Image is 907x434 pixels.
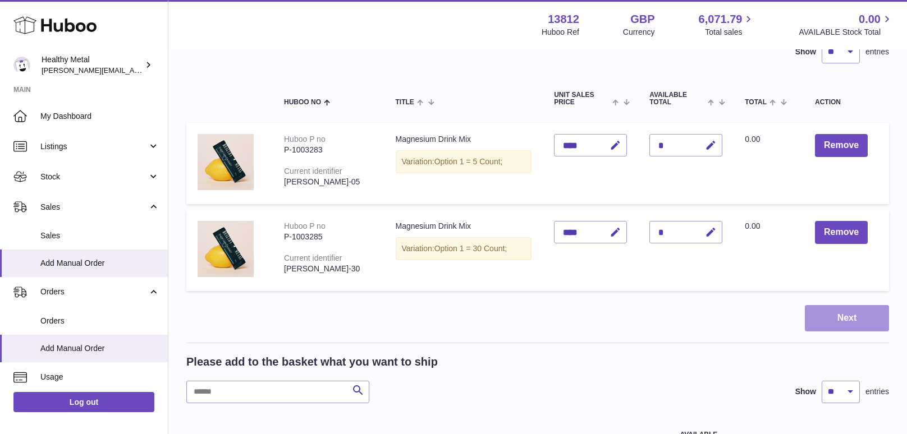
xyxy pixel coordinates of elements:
[384,210,543,291] td: Magnesium Drink Mix
[815,99,878,106] div: Action
[284,221,326,230] div: Huboo P no
[795,47,816,57] label: Show
[40,258,159,269] span: Add Manual Order
[396,99,414,106] span: Title
[42,54,143,76] div: Healthy Metal
[13,392,154,412] a: Log out
[284,135,326,144] div: Huboo P no
[40,141,148,152] span: Listings
[284,167,342,176] div: Current identifier
[434,157,503,166] span: Option 1 = 5 Count;
[815,134,868,157] button: Remove
[40,316,159,326] span: Orders
[745,135,760,144] span: 0.00
[40,343,159,354] span: Add Manual Order
[745,99,767,106] span: Total
[396,237,532,260] div: Variation:
[40,287,148,297] span: Orders
[699,12,743,27] span: 6,071.79
[815,221,868,244] button: Remove
[384,123,543,204] td: Magnesium Drink Mix
[434,244,507,253] span: Option 1 = 30 Count;
[859,12,881,27] span: 0.00
[799,27,894,38] span: AVAILABLE Stock Total
[186,354,438,370] h2: Please add to the basket what you want to ship
[396,150,532,173] div: Variation:
[554,91,610,106] span: Unit Sales Price
[40,230,159,241] span: Sales
[198,221,254,277] img: Magnesium Drink Mix
[42,66,225,75] span: [PERSON_NAME][EMAIL_ADDRESS][DOMAIN_NAME]
[705,27,755,38] span: Total sales
[40,372,159,382] span: Usage
[745,221,760,230] span: 0.00
[284,99,321,106] span: Huboo no
[284,264,373,274] div: [PERSON_NAME]-30
[198,134,254,190] img: Magnesium Drink Mix
[623,27,655,38] div: Currency
[40,202,148,213] span: Sales
[630,12,654,27] strong: GBP
[542,27,579,38] div: Huboo Ref
[13,57,30,73] img: jose@healthy-metal.com
[284,177,373,187] div: [PERSON_NAME]-05
[284,232,373,242] div: P-1003285
[799,12,894,38] a: 0.00 AVAILABLE Stock Total
[649,91,705,106] span: AVAILABLE Total
[699,12,755,38] a: 6,071.79 Total sales
[805,305,889,331] button: Next
[548,12,579,27] strong: 13812
[284,145,373,155] div: P-1003283
[795,386,816,397] label: Show
[865,386,889,397] span: entries
[40,172,148,182] span: Stock
[865,47,889,57] span: entries
[40,111,159,122] span: My Dashboard
[284,253,342,262] div: Current identifier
